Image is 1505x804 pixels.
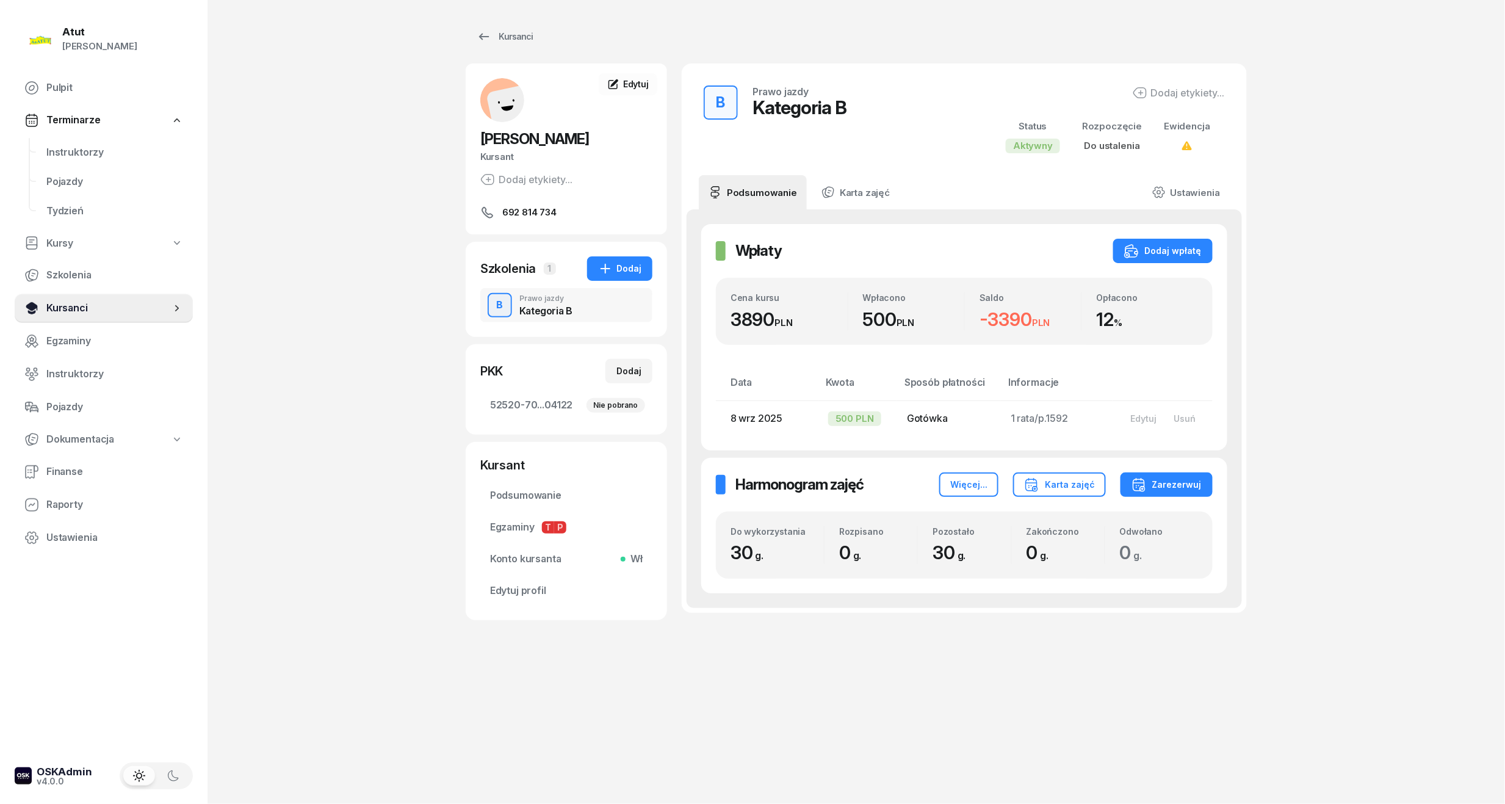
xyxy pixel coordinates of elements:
[46,530,183,546] span: Ustawienia
[752,96,846,118] div: Kategoria B
[46,464,183,480] span: Finanse
[731,541,770,563] span: 30
[818,374,897,400] th: Kwota
[716,374,818,400] th: Data
[15,327,193,356] a: Egzaminy
[37,197,193,226] a: Tydzień
[756,549,764,562] small: g.
[586,398,645,413] div: Nie pobrano
[774,317,793,328] small: PLN
[15,261,193,290] a: Szkolenia
[704,85,738,120] button: B
[1024,477,1095,492] div: Karta zajęć
[1166,408,1205,429] button: Usuń
[933,526,1011,537] div: Pozostało
[15,523,193,552] a: Ustawienia
[599,73,657,95] a: Edytuj
[1114,317,1122,328] small: %
[1006,139,1060,153] div: Aktywny
[1001,374,1113,400] th: Informacje
[488,293,512,317] button: B
[980,292,1081,303] div: Saldo
[897,374,1001,400] th: Sposób płatności
[46,145,183,161] span: Instruktorzy
[1133,85,1225,100] button: Dodaj etykiety...
[1006,118,1060,134] div: Status
[15,230,193,258] a: Kursy
[1131,413,1157,424] div: Edytuj
[980,308,1081,331] div: -3390
[477,29,533,44] div: Kursanci
[480,545,652,574] a: Konto kursantaWł
[1120,526,1198,537] div: Odwołano
[37,767,92,777] div: OSKAdmin
[907,411,991,427] div: Gotówka
[46,267,183,283] span: Szkolenia
[502,205,557,220] span: 692 814 734
[46,399,183,415] span: Pojazdy
[480,288,652,322] button: BPrawo jazdyKategoria B
[46,333,183,349] span: Egzaminy
[1011,412,1068,424] span: 1 rata/p.1592
[812,175,900,209] a: Karta zajęć
[616,364,641,378] div: Dodaj
[15,393,193,422] a: Pojazdy
[731,308,848,331] div: 3890
[863,308,965,331] div: 500
[37,138,193,167] a: Instruktorzy
[480,172,572,187] button: Dodaj etykiety...
[587,256,652,281] button: Dodaj
[15,457,193,487] a: Finanse
[46,366,183,382] span: Instruktorzy
[1121,473,1213,497] button: Zarezerwuj
[15,426,193,454] a: Dokumentacja
[519,306,572,316] div: Kategoria B
[542,521,554,534] span: T
[1120,541,1149,563] span: 0
[1082,118,1142,134] div: Rozpoczęcie
[490,520,643,535] span: Egzaminy
[1027,526,1105,537] div: Zakończono
[1131,477,1202,492] div: Zarezerwuj
[37,777,92,786] div: v4.0.0
[699,175,807,209] a: Podsumowanie
[46,497,183,513] span: Raporty
[1174,413,1196,424] div: Usuń
[480,260,536,277] div: Szkolenia
[1085,140,1140,151] span: Do ustalenia
[1142,175,1230,209] a: Ustawienia
[839,526,917,537] div: Rozpisano
[1124,244,1202,258] div: Dodaj wpłatę
[62,38,137,54] div: [PERSON_NAME]
[46,203,183,219] span: Tydzień
[46,300,171,316] span: Kursanci
[1134,549,1142,562] small: g.
[1097,292,1199,303] div: Opłacono
[46,80,183,96] span: Pulpit
[897,317,915,328] small: PLN
[544,263,556,275] span: 1
[1113,239,1213,263] button: Dodaj wpłatę
[605,359,652,383] button: Dodaj
[15,106,193,134] a: Terminarze
[480,576,652,606] a: Edytuj profil
[15,360,193,389] a: Instruktorzy
[46,432,114,447] span: Dokumentacja
[853,549,862,562] small: g.
[950,477,987,492] div: Więcej...
[933,541,972,563] span: 30
[480,481,652,510] a: Podsumowanie
[752,87,809,96] div: Prawo jazdy
[480,205,652,220] a: 692 814 734
[490,397,643,413] span: 52520-70...04122
[731,292,848,303] div: Cena kursu
[480,149,652,165] div: Kursant
[480,457,652,474] div: Kursant
[863,292,965,303] div: Wpłacono
[731,526,824,537] div: Do wykorzystania
[480,130,589,148] span: [PERSON_NAME]
[1097,308,1199,331] div: 12
[735,241,782,261] h2: Wpłaty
